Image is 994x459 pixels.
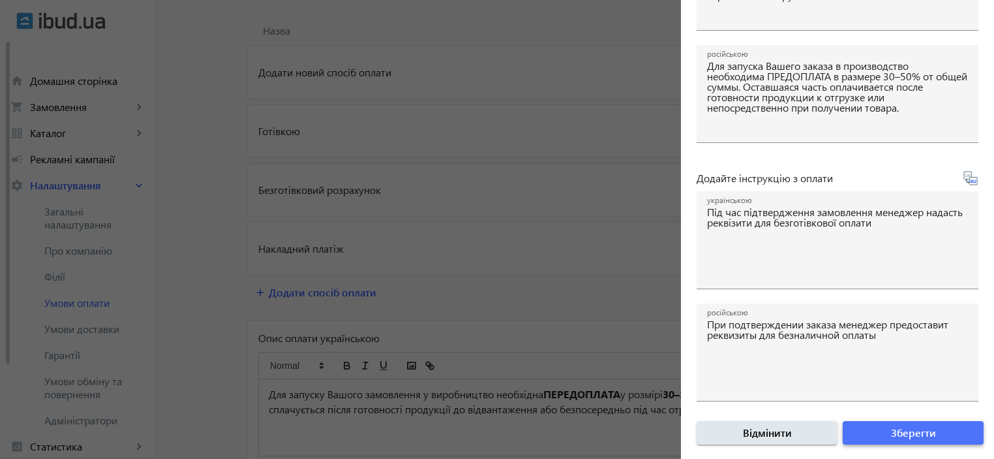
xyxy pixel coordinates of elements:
mat-label: українською [707,195,751,206]
svg-icon: Перекласти на рос. [963,170,978,186]
button: Відмінити [697,421,837,445]
span: Додайте інструкцію з оплати [697,171,833,185]
span: Відмінити [743,426,792,440]
mat-label: російською [707,308,747,318]
button: Зберегти [843,421,984,445]
mat-label: російською [707,49,747,59]
span: Зберегти [891,426,936,440]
